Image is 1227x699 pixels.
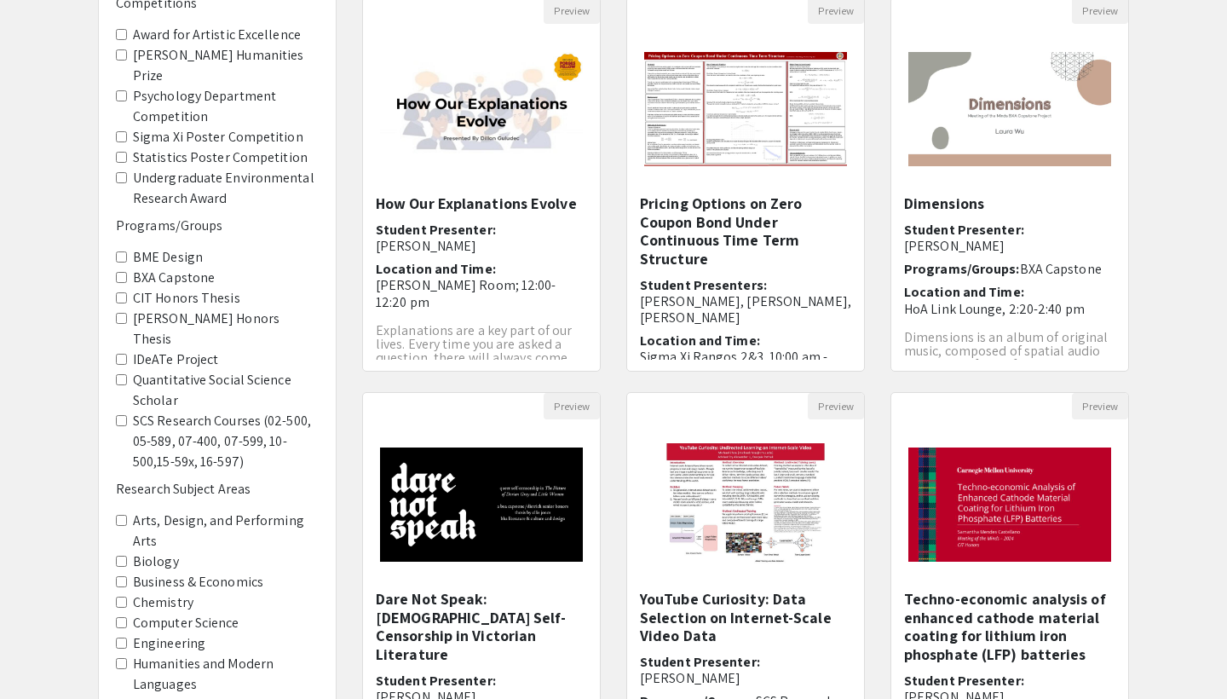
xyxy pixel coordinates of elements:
[808,393,864,419] button: Preview
[640,194,851,268] h5: Pricing Options on Zero Coupon Bond Under Continuous Time Term Structure
[376,194,587,213] h5: How Our Explanations Evolve
[133,592,193,613] label: Chemistry
[376,222,587,254] h6: Student Presenter:
[133,552,179,572] label: Biology
[544,393,600,419] button: Preview
[1020,260,1102,278] span: BXA Capstone
[116,481,319,497] h6: Research Subject Areas
[904,260,1020,278] span: Programs/Groups:
[133,411,319,472] label: SCS Research Courses (02-500, 05-589, 07-400, 07-599, 10-500,15-59x, 16-597)
[904,283,1024,301] span: Location and Time:
[904,328,1108,373] span: Dimensions is an album of original music, composed of spatial audio pieces specifically f...
[133,86,319,127] label: Psychology Department Competition
[376,237,476,255] span: [PERSON_NAME]
[133,370,319,411] label: Quantitative Social Science Scholar
[891,35,1128,183] img: <p>Dimensions</p>
[904,222,1115,254] h6: Student Presenter:
[627,426,864,584] img: <p>YouTube Curiosity: Data Selection on Internet-Scale Video Data</p>
[627,35,864,183] img: <p>Pricing Options on Zero Coupon Bond Under Continuous Time Term Structure</p>
[13,622,72,686] iframe: Chat
[640,590,851,645] h5: YouTube Curiosity: Data Selection on Internet-Scale Video Data
[133,349,218,370] label: IDeATe Project
[640,349,851,381] p: Sigma Xi Rangos 2&3, 10:00 am - 12:00 pm (Group F 10:15 am)
[133,45,319,86] label: [PERSON_NAME] Humanities Prize
[640,654,851,686] h6: Student Presenter:
[133,127,303,147] label: Sigma Xi Poster Competition
[133,309,319,349] label: [PERSON_NAME] Honors Thesis
[376,590,587,663] h5: Dare Not Speak: [DEMOGRAPHIC_DATA] Self-Censorship in Victorian Literature
[1072,393,1128,419] button: Preview
[904,590,1115,663] h5: Techno-economic analysis of enhanced cathode material coating for lithium iron phosphate (LFP) ba...
[133,288,240,309] label: CIT Honors Thesis
[376,260,496,278] span: Location and Time:
[133,511,319,552] label: Arts, Design, and Performing Arts
[891,430,1128,579] img: <p>Techno-economic analysis of enhanced cathode material coating for lithium iron phosphate (LFP)...
[133,147,308,168] label: Statistics Poster Competition
[133,247,203,268] label: BME Design
[133,572,263,592] label: Business & Economics
[904,194,1115,213] h5: Dimensions
[640,332,760,349] span: Location and Time:
[376,277,587,309] p: [PERSON_NAME] Room; 12:00-12:20 pm
[133,25,301,45] label: Award for Artistic Excellence
[904,237,1005,255] span: [PERSON_NAME]
[133,268,215,288] label: BXA Capstone
[133,654,319,695] label: Humanities and Modern Languages
[133,633,205,654] label: Engineering
[640,292,851,326] span: [PERSON_NAME], [PERSON_NAME], [PERSON_NAME]
[904,301,1115,317] p: HoA Link Lounge, 2:20-2:40 pm
[133,168,319,209] label: Undergraduate Environmental Research Award
[640,669,740,687] span: [PERSON_NAME]
[363,430,600,579] img: <p>Dare Not Speak: Queer Self-Censorship in Victorian Literature</p>
[116,217,319,234] h6: Programs/Groups
[363,35,600,183] img: <p>How Our Explanations Evolve </p>
[133,613,239,633] label: Computer Science
[376,324,587,378] p: Explanations are a key part of our lives. Every time you are asked a question, there will always ...
[640,277,851,326] h6: Student Presenters:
